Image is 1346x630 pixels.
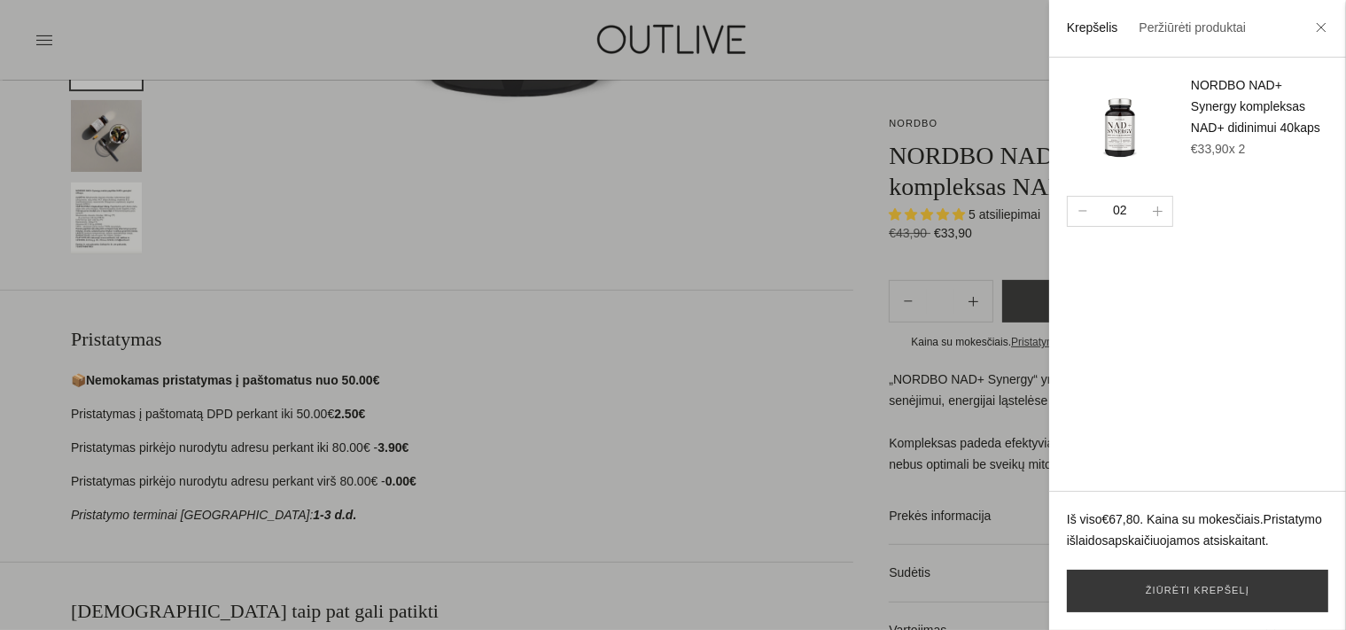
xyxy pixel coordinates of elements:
[1067,512,1322,548] a: Pristatymo išlaidos
[1067,20,1118,35] a: Krepšelis
[1191,78,1320,135] a: NORDBO NAD+ Synergy kompleksas NAD+ didinimui 40kaps
[1067,509,1328,552] p: Iš viso . Kaina su mokesčiais. apskaičiuojamos atsiskaitant.
[1191,142,1246,156] span: €33,90
[1102,512,1140,526] span: €67,80
[1139,20,1246,35] a: Peržiūrėti produktai
[1067,570,1328,612] a: Žiūrėti krepšelį
[1106,202,1134,221] div: 02
[1229,142,1246,156] span: x 2
[1067,75,1173,182] img: nordbo-nad-synergy-outlive_1_200x.png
